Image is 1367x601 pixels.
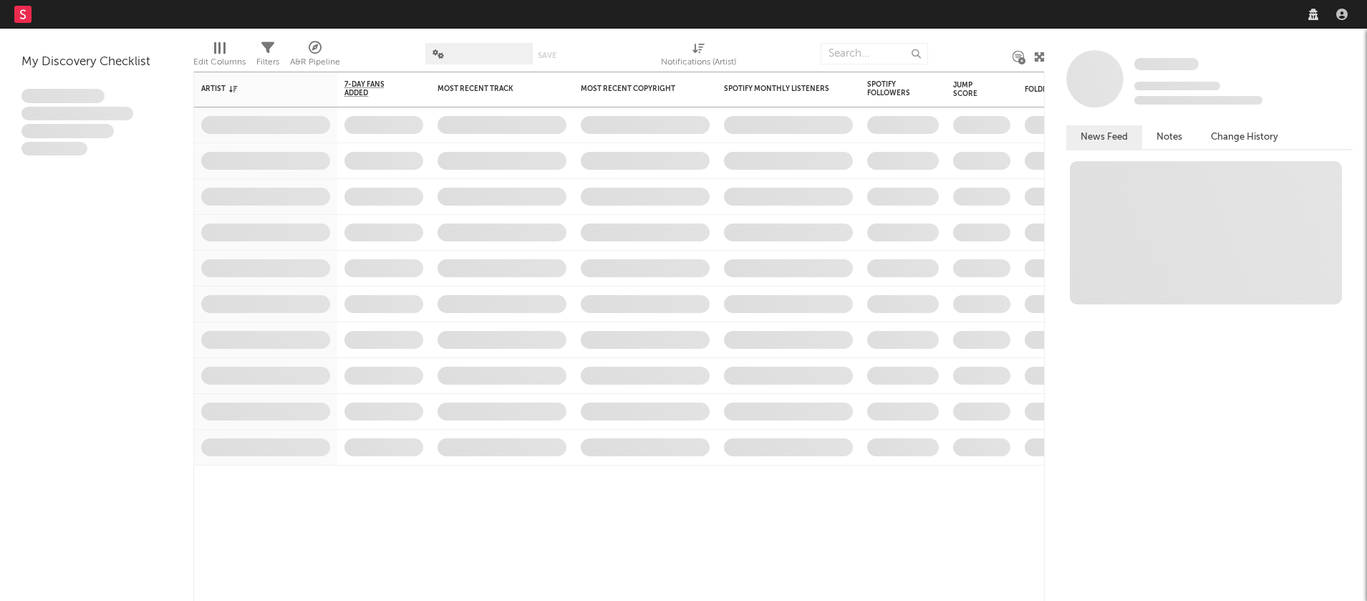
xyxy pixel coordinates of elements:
button: News Feed [1066,125,1142,149]
div: Spotify Monthly Listeners [724,85,831,93]
div: Artist [201,85,309,93]
span: 0 fans last week [1134,96,1262,105]
div: Filters [256,36,279,77]
span: Aliquam viverra [21,142,87,156]
div: Notifications (Artist) [661,54,736,71]
div: Folders [1025,85,1132,94]
div: Most Recent Copyright [581,85,688,93]
div: A&R Pipeline [290,36,340,77]
input: Search... [821,43,928,64]
button: Save [538,52,556,59]
span: Some Artist [1134,58,1199,70]
div: Most Recent Track [438,85,545,93]
span: Praesent ac interdum [21,124,114,138]
div: Spotify Followers [867,80,917,97]
div: Filters [256,54,279,71]
button: Change History [1197,125,1293,149]
div: Edit Columns [193,36,246,77]
div: Jump Score [953,81,989,98]
span: 7-Day Fans Added [344,80,402,97]
a: Some Artist [1134,57,1199,72]
div: Edit Columns [193,54,246,71]
div: Notifications (Artist) [661,36,736,77]
span: Lorem ipsum dolor [21,89,105,103]
span: Integer aliquet in purus et [21,107,133,121]
div: My Discovery Checklist [21,54,172,71]
div: A&R Pipeline [290,54,340,71]
button: Notes [1142,125,1197,149]
span: Tracking Since: [DATE] [1134,82,1220,90]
